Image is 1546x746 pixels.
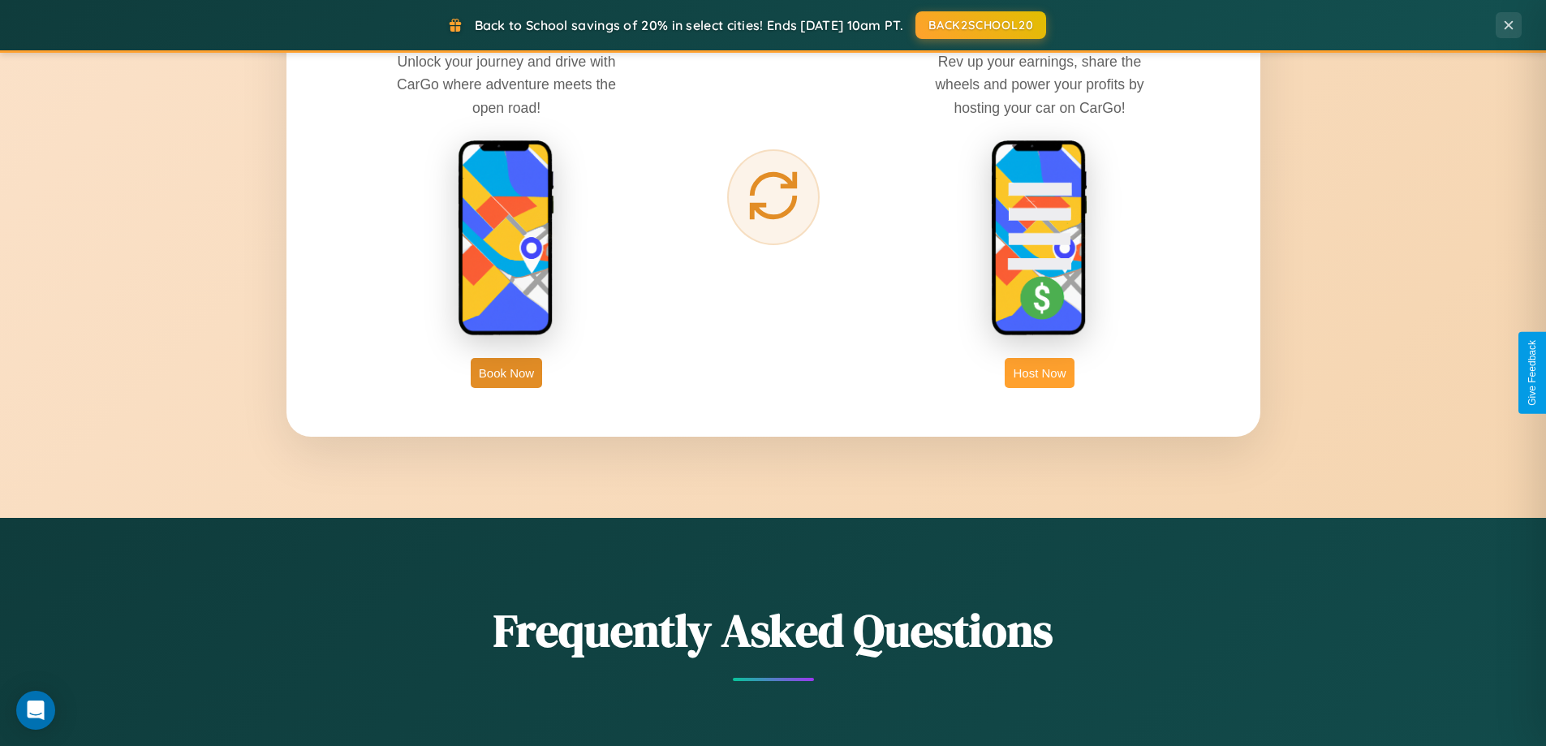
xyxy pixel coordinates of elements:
[991,140,1088,338] img: host phone
[1527,340,1538,406] div: Give Feedback
[385,50,628,119] p: Unlock your journey and drive with CarGo where adventure meets the open road!
[918,50,1161,119] p: Rev up your earnings, share the wheels and power your profits by hosting your car on CarGo!
[286,599,1260,662] h2: Frequently Asked Questions
[16,691,55,730] div: Open Intercom Messenger
[471,358,542,388] button: Book Now
[1005,358,1074,388] button: Host Now
[458,140,555,338] img: rent phone
[915,11,1046,39] button: BACK2SCHOOL20
[475,17,903,33] span: Back to School savings of 20% in select cities! Ends [DATE] 10am PT.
